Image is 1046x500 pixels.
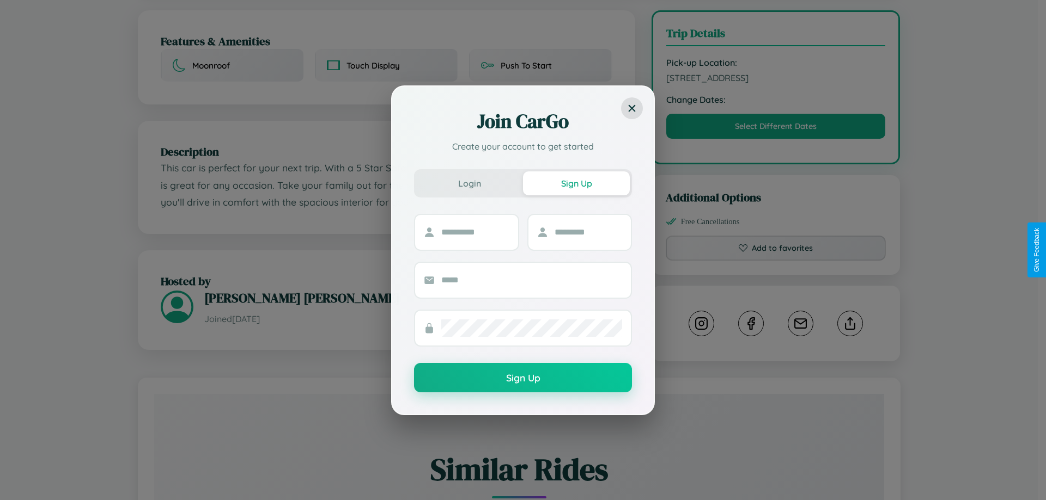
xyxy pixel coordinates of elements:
h2: Join CarGo [414,108,632,134]
div: Give Feedback [1033,228,1041,272]
button: Sign Up [414,363,632,392]
button: Login [416,171,523,195]
button: Sign Up [523,171,630,195]
p: Create your account to get started [414,140,632,153]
